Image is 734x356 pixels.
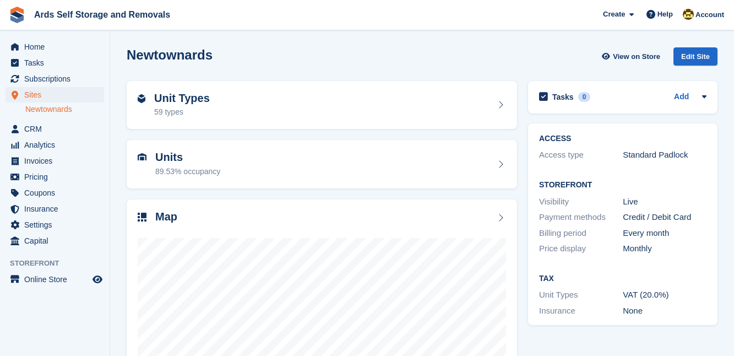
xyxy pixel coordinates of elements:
[24,87,90,103] span: Sites
[623,211,706,224] div: Credit / Debit Card
[683,9,694,20] img: Mark McFerran
[24,217,90,233] span: Settings
[30,6,175,24] a: Ards Self Storage and Removals
[578,92,591,102] div: 0
[155,166,220,177] div: 89.53% occupancy
[623,196,706,208] div: Live
[24,137,90,153] span: Analytics
[154,92,210,105] h2: Unit Types
[600,47,665,66] a: View on Store
[24,39,90,55] span: Home
[657,9,673,20] span: Help
[127,47,213,62] h2: Newtownards
[24,201,90,217] span: Insurance
[6,169,104,185] a: menu
[539,274,706,283] h2: Tax
[539,305,623,317] div: Insurance
[127,140,517,188] a: Units 89.53% occupancy
[539,289,623,301] div: Unit Types
[6,55,104,71] a: menu
[91,273,104,286] a: Preview store
[6,87,104,103] a: menu
[138,153,146,161] img: unit-icn-7be61d7bf1b0ce9d3e12c5938cc71ed9869f7b940bace4675aadf7bd6d80202e.svg
[6,201,104,217] a: menu
[24,233,90,249] span: Capital
[539,149,623,161] div: Access type
[674,91,689,104] a: Add
[539,196,623,208] div: Visibility
[25,104,104,115] a: Newtownards
[623,227,706,240] div: Every month
[10,258,110,269] span: Storefront
[6,39,104,55] a: menu
[6,153,104,169] a: menu
[6,272,104,287] a: menu
[603,9,625,20] span: Create
[539,181,706,190] h2: Storefront
[24,121,90,137] span: CRM
[24,153,90,169] span: Invoices
[623,305,706,317] div: None
[613,51,660,62] span: View on Store
[24,272,90,287] span: Online Store
[539,227,623,240] div: Billing period
[127,81,517,130] a: Unit Types 59 types
[9,7,25,23] img: stora-icon-8386f47178a22dfd0bd8f6a31ec36ba5ce8667c1dd55bd0f319d3a0aa187defe.svg
[6,71,104,87] a: menu
[24,185,90,201] span: Coupons
[6,137,104,153] a: menu
[24,71,90,87] span: Subscriptions
[24,169,90,185] span: Pricing
[673,47,717,70] a: Edit Site
[155,211,177,223] h2: Map
[539,242,623,255] div: Price display
[6,185,104,201] a: menu
[673,47,717,66] div: Edit Site
[623,289,706,301] div: VAT (20.0%)
[695,9,724,20] span: Account
[154,106,210,118] div: 59 types
[155,151,220,164] h2: Units
[539,211,623,224] div: Payment methods
[552,92,574,102] h2: Tasks
[539,134,706,143] h2: ACCESS
[6,121,104,137] a: menu
[623,149,706,161] div: Standard Padlock
[6,233,104,249] a: menu
[6,217,104,233] a: menu
[24,55,90,71] span: Tasks
[138,94,145,103] img: unit-type-icn-2b2737a686de81e16bb02015468b77c625bbabd49415b5ef34ead5e3b44a266d.svg
[138,213,146,222] img: map-icn-33ee37083ee616e46c38cad1a60f524a97daa1e2b2c8c0bc3eb3415660979fc1.svg
[623,242,706,255] div: Monthly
